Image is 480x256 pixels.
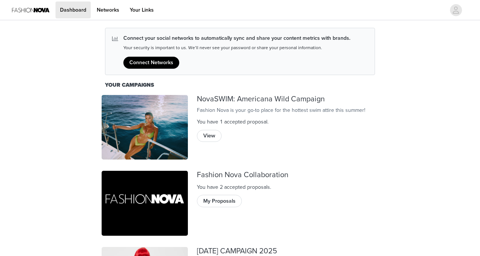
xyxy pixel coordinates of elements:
div: Your Campaigns [105,81,375,89]
div: [DATE] CAMPAIGN 2025 [197,247,378,256]
a: Dashboard [55,2,91,18]
a: Your Links [125,2,158,18]
div: Fashion Nova Collaboration [197,171,378,179]
button: View [197,130,222,142]
a: View [197,130,222,136]
p: Connect your social networks to automatically sync and share your content metrics with brands. [123,34,350,42]
span: s [267,184,270,190]
div: avatar [452,4,459,16]
img: Fashion Nova Logo [12,2,49,18]
div: Fashion Nova is your go-to place for the hottest swim attire this summer! [197,106,378,114]
button: My Proposals [197,195,242,207]
span: You have 1 accepted proposal . [197,119,268,125]
p: Your security is important to us. We’ll never see your password or share your personal information. [123,45,350,51]
a: Networks [92,2,124,18]
img: Fashion Nova [102,95,188,160]
img: Fashion Nova [102,171,188,236]
button: Connect Networks [123,57,179,69]
span: You have 2 accepted proposal . [197,184,271,190]
div: NovaSWIM: Americana Wild Campaign [197,95,378,104]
